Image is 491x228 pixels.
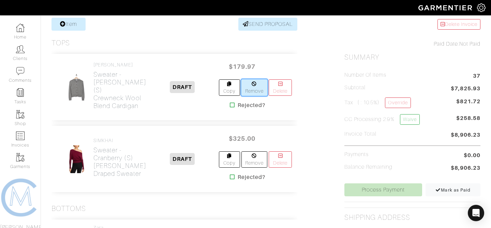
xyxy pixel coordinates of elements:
[344,114,420,125] h5: CC Processing 2.9%
[238,173,265,181] strong: Rejected?
[51,204,86,213] h3: Bottoms
[170,81,195,93] span: DRAFT
[269,79,292,96] a: Delete
[344,183,422,196] a: Process Payment
[473,72,480,81] span: 37
[344,53,480,62] h2: Summary
[344,213,411,222] h2: Shipping Address
[464,151,480,159] span: $0.00
[16,24,25,32] img: dashboard-icon-dbcd8f5a0b271acd01030246c82b418ddd0df26cd7fceb0bd07c9910d44c42f6.png
[93,62,146,110] a: [PERSON_NAME] Sweater - [PERSON_NAME] (S)Crewneck Wool Blend Cardigan
[344,151,369,158] h5: Payments
[67,73,86,102] img: 1tz6K25tfzQZLr6HmqqpXfQb
[344,40,480,48] div: Not Paid
[468,205,484,221] div: Open Intercom Messenger
[93,138,146,178] a: SIMKHAI Sweater - Cranberry (s)[PERSON_NAME] Draped Sweater
[400,114,420,125] a: Waive
[170,153,195,165] span: DRAFT
[434,41,459,47] span: Paid Date:
[451,131,480,140] span: $8,906.23
[219,151,240,168] a: Copy
[222,59,263,74] span: $179.97
[241,151,268,168] a: Remove
[344,85,366,91] h5: Subtotal
[16,45,25,54] img: clients-icon-6bae9207a08558b7cb47a8932f037763ab4055f8c8b6bfacd5dc20c3e0201464.png
[344,131,377,137] h5: Invoice Total
[456,97,480,106] span: $821.72
[51,18,86,31] a: Item
[219,79,240,96] a: Copy
[426,183,480,196] a: Mark as Paid
[16,67,25,75] img: comment-icon-a0a6a9ef722e966f86d9cbdc48e553b5cf19dbc54f86b18d962a5391bc8f6eb6.png
[451,85,480,94] span: $7,825.93
[344,97,411,108] h5: Tax ( : 10.5%)
[93,138,146,143] h4: SIMKHAI
[238,18,298,31] a: SEND PROPOSAL
[385,97,411,108] a: Override
[456,114,480,127] span: $258.58
[238,101,265,109] strong: Rejected?
[16,132,25,140] img: orders-icon-0abe47150d42831381b5fb84f609e132dff9fe21cb692f30cb5eec754e2cba89.png
[477,3,486,12] img: gear-icon-white-bd11855cb880d31180b6d7d6211b90ccbf57a29d726f0c71d8c61bd08dd39cc2.png
[435,187,471,193] span: Mark as Paid
[344,72,387,78] h5: Number of Items
[16,88,25,97] img: reminder-icon-8004d30b9f0a5d33ae49ab947aed9ed385cf756f9e5892f1edd6e32f2345188e.png
[93,71,146,110] h2: Sweater - [PERSON_NAME] (S) Crewneck Wool Blend Cardigan
[241,79,268,96] a: Remove
[16,153,25,162] img: garments-icon-b7da505a4dc4fd61783c78ac3ca0ef83fa9d6f193b1c9dc38574b1d14d53ca28.png
[93,146,146,178] h2: Sweater - Cranberry (s) [PERSON_NAME] Draped Sweater
[437,19,480,30] a: Delete Invoice
[269,151,292,168] a: Delete
[93,62,146,68] h4: [PERSON_NAME]
[344,164,393,170] h5: Balance Remaining
[415,2,477,14] img: garmentier-logo-header-white-b43fb05a5012e4ada735d5af1a66efaba907eab6374d6393d1fbf88cb4ef424d.png
[222,131,263,146] span: $325.00
[51,39,70,47] h3: Tops
[16,110,25,119] img: garments-icon-b7da505a4dc4fd61783c78ac3ca0ef83fa9d6f193b1c9dc38574b1d14d53ca28.png
[451,164,480,173] span: $8,906.23
[65,145,88,173] img: w6gGfkAze2cihgA8AnQAChqH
